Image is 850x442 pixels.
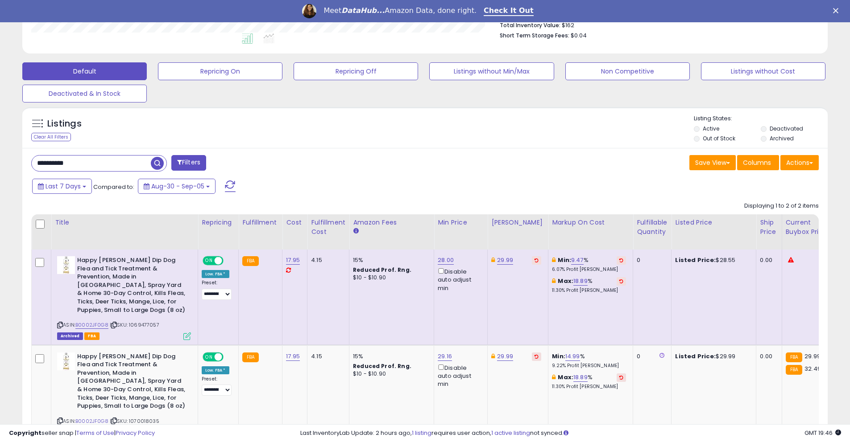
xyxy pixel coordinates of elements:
[55,218,194,227] div: Title
[760,352,775,360] div: 0.00
[571,256,584,265] a: 9.47
[500,32,569,39] b: Short Term Storage Fees:
[138,179,216,194] button: Aug-30 - Sep-05
[675,256,716,264] b: Listed Price:
[353,218,430,227] div: Amazon Fees
[242,352,259,362] small: FBA
[77,256,186,316] b: Happy [PERSON_NAME] Dip Dog Flea and Tick Treatment & Prevention, Made in [GEOGRAPHIC_DATA], Spra...
[341,6,385,15] i: DataHub...
[77,352,186,413] b: Happy [PERSON_NAME] Dip Dog Flea and Tick Treatment & Prevention, Made in [GEOGRAPHIC_DATA], Spra...
[558,277,573,285] b: Max:
[151,182,204,191] span: Aug-30 - Sep-05
[158,62,282,80] button: Repricing On
[116,429,155,437] a: Privacy Policy
[353,352,427,360] div: 15%
[565,352,580,361] a: 14.99
[47,118,82,130] h5: Listings
[353,266,411,274] b: Reduced Prof. Rng.
[222,257,236,265] span: OFF
[110,321,159,328] span: | SKU: 1069477057
[786,365,802,375] small: FBA
[311,256,342,264] div: 4.15
[438,352,452,361] a: 29.16
[203,353,215,360] span: ON
[9,429,41,437] strong: Copyright
[552,266,626,273] p: 6.07% Profit [PERSON_NAME]
[552,352,565,360] b: Min:
[573,277,588,286] a: 18.89
[760,256,775,264] div: 0.00
[573,373,588,382] a: 18.89
[780,155,819,170] button: Actions
[804,364,821,373] span: 32.49
[675,352,716,360] b: Listed Price:
[438,363,481,389] div: Disable auto adjust min
[294,62,418,80] button: Repricing Off
[323,6,477,15] div: Meet Amazon Data, done right.
[675,352,749,360] div: $29.99
[689,155,736,170] button: Save View
[552,373,626,390] div: %
[353,362,411,370] b: Reduced Prof. Rng.
[202,218,235,227] div: Repricing
[552,256,626,273] div: %
[744,202,819,210] div: Displaying 1 to 2 of 2 items
[703,135,735,142] label: Out of Stock
[637,256,664,264] div: 0
[558,256,571,264] b: Min:
[565,62,690,80] button: Non Competitive
[491,218,544,227] div: [PERSON_NAME]
[500,19,812,30] li: $162
[558,373,573,381] b: Max:
[171,155,206,171] button: Filters
[833,8,842,13] div: Close
[737,155,779,170] button: Columns
[311,218,345,237] div: Fulfillment Cost
[786,352,802,362] small: FBA
[429,62,554,80] button: Listings without Min/Max
[32,179,92,194] button: Last 7 Days
[552,384,626,390] p: 11.30% Profit [PERSON_NAME]
[202,280,232,300] div: Preset:
[203,257,215,265] span: ON
[786,218,832,237] div: Current Buybox Price
[57,256,75,274] img: 41iM81GeopL._SL40_.jpg
[202,376,232,396] div: Preset:
[57,256,191,339] div: ASIN:
[484,6,534,16] a: Check It Out
[637,352,664,360] div: 0
[46,182,81,191] span: Last 7 Days
[552,287,626,294] p: 11.30% Profit [PERSON_NAME]
[412,429,431,437] a: 1 listing
[497,352,513,361] a: 29.99
[202,366,229,374] div: Low. FBA *
[300,429,841,438] div: Last InventoryLab Update: 2 hours ago, requires user action, not synced.
[286,256,300,265] a: 17.95
[804,352,821,360] span: 29.99
[84,332,100,340] span: FBA
[57,352,75,370] img: 41iM81GeopL._SL40_.jpg
[438,256,454,265] a: 28.00
[438,218,484,227] div: Min Price
[675,218,752,227] div: Listed Price
[242,218,278,227] div: Fulfillment
[552,218,629,227] div: Markup on Cost
[353,227,358,235] small: Amazon Fees.
[353,256,427,264] div: 15%
[770,125,803,132] label: Deactivated
[286,218,303,227] div: Cost
[637,218,668,237] div: Fulfillable Quantity
[286,352,300,361] a: 17.95
[552,277,626,294] div: %
[353,370,427,378] div: $10 - $10.90
[760,218,778,237] div: Ship Price
[222,353,236,360] span: OFF
[93,183,134,191] span: Compared to:
[497,256,513,265] a: 29.99
[353,274,427,282] div: $10 - $10.90
[22,85,147,102] button: Deactivated & In Stock
[743,158,771,167] span: Columns
[491,429,530,437] a: 1 active listing
[770,135,794,142] label: Archived
[9,429,155,438] div: seller snap | |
